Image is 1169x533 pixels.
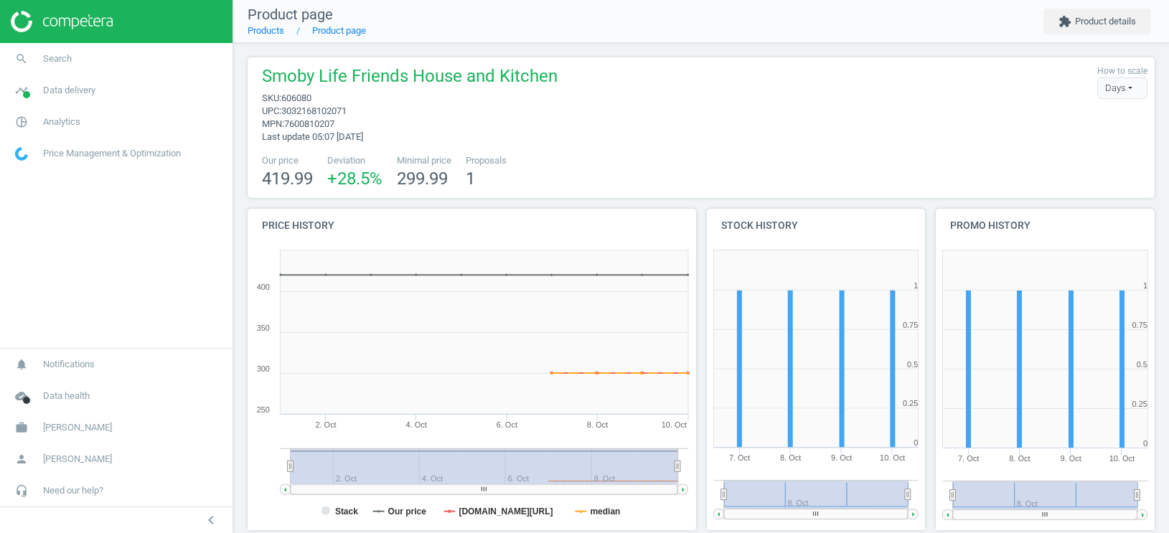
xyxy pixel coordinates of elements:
[262,93,281,103] span: sku :
[43,484,103,497] span: Need our help?
[11,11,113,32] img: ajHJNr6hYgQAAAAASUVORK5CYII=
[907,360,918,369] text: 0.5
[262,105,281,116] span: upc :
[958,454,979,463] tspan: 7. Oct
[248,6,333,23] span: Product page
[15,147,28,161] img: wGWNvw8QSZomAAAAABJRU5ErkJggg==
[262,131,363,142] span: Last update 05:07 [DATE]
[262,65,558,92] span: Smoby Life Friends House and Kitchen
[914,439,918,448] text: 0
[1097,77,1147,99] div: Days
[1132,321,1147,329] text: 0.75
[459,506,553,517] tspan: [DOMAIN_NAME][URL]
[1109,454,1135,463] tspan: 10. Oct
[8,445,35,473] i: person
[728,454,749,463] tspan: 7. Oct
[1097,65,1147,77] label: How to scale
[335,506,358,517] tspan: Stack
[8,45,35,72] i: search
[43,52,72,65] span: Search
[662,420,687,429] tspan: 10. Oct
[831,454,852,463] tspan: 9. Oct
[257,405,270,414] text: 250
[8,108,35,136] i: pie_chart_outlined
[903,321,918,329] text: 0.75
[43,147,181,160] span: Price Management & Optimization
[1058,15,1071,28] i: extension
[1009,454,1030,463] tspan: 8. Oct
[327,169,382,189] span: +28.5 %
[497,420,517,429] tspan: 6. Oct
[262,169,313,189] span: 419.99
[1061,454,1081,463] tspan: 9. Oct
[8,477,35,504] i: headset_mic
[8,351,35,378] i: notifications
[397,169,448,189] span: 299.99
[43,421,112,434] span: [PERSON_NAME]
[880,454,905,463] tspan: 10. Oct
[1143,439,1147,448] text: 0
[466,154,507,167] span: Proposals
[262,118,284,129] span: mpn :
[8,414,35,441] i: work
[257,283,270,291] text: 400
[1043,9,1151,34] button: extensionProduct details
[43,390,90,402] span: Data health
[43,453,112,466] span: [PERSON_NAME]
[466,169,475,189] span: 1
[8,77,35,104] i: timeline
[43,115,80,128] span: Analytics
[397,154,451,167] span: Minimal price
[312,25,366,36] a: Product page
[257,364,270,373] text: 300
[257,324,270,332] text: 350
[406,420,427,429] tspan: 4. Oct
[587,420,608,429] tspan: 8. Oct
[202,511,220,529] i: chevron_left
[780,454,801,463] tspan: 8. Oct
[248,25,284,36] a: Products
[903,400,918,408] text: 0.25
[8,382,35,410] i: cloud_done
[1137,360,1147,369] text: 0.5
[43,84,95,97] span: Data delivery
[315,420,336,429] tspan: 2. Oct
[248,209,696,242] h4: Price history
[262,154,313,167] span: Our price
[707,209,926,242] h4: Stock history
[327,154,382,167] span: Deviation
[43,358,95,371] span: Notifications
[281,93,311,103] span: 606080
[936,209,1155,242] h4: Promo history
[1132,400,1147,408] text: 0.25
[1143,281,1147,290] text: 1
[193,511,229,529] button: chevron_left
[591,506,621,517] tspan: median
[284,118,334,129] span: 7600810207
[281,105,347,116] span: 3032168102071
[388,506,427,517] tspan: Our price
[914,281,918,290] text: 1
